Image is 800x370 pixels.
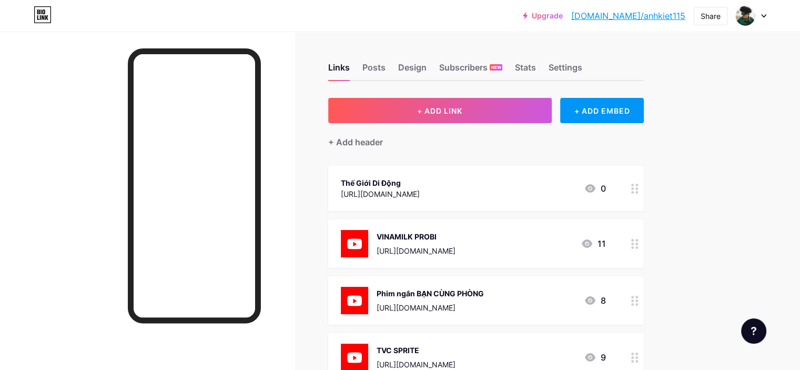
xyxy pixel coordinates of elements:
img: Phim ngắn BẠN CÙNG PHÒNG [341,287,368,314]
div: 0 [584,182,606,195]
div: + ADD EMBED [560,98,644,123]
div: VINAMILK PROBI [377,231,455,242]
div: Posts [362,61,386,80]
div: TVC SPRITE [377,345,455,356]
img: Kiet Nguyen [735,6,755,26]
button: + ADD LINK [328,98,552,123]
div: Phim ngắn BẠN CÙNG PHÒNG [377,288,484,299]
div: [URL][DOMAIN_NAME] [377,359,455,370]
a: [DOMAIN_NAME]/anhkiet115 [571,9,685,22]
div: Share [701,11,721,22]
div: Subscribers [439,61,502,80]
div: 9 [584,351,606,364]
div: Thế Giới Di Động [341,177,420,188]
div: [URL][DOMAIN_NAME] [377,245,455,256]
div: [URL][DOMAIN_NAME] [377,302,484,313]
div: Links [328,61,350,80]
div: Design [398,61,427,80]
img: VINAMILK PROBI [341,230,368,257]
span: NEW [491,64,501,71]
div: 11 [581,237,606,250]
span: + ADD LINK [417,106,462,115]
a: Upgrade [523,12,563,20]
div: Stats [515,61,536,80]
div: [URL][DOMAIN_NAME] [341,188,420,199]
div: Settings [549,61,582,80]
div: + Add header [328,136,383,148]
div: 8 [584,294,606,307]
